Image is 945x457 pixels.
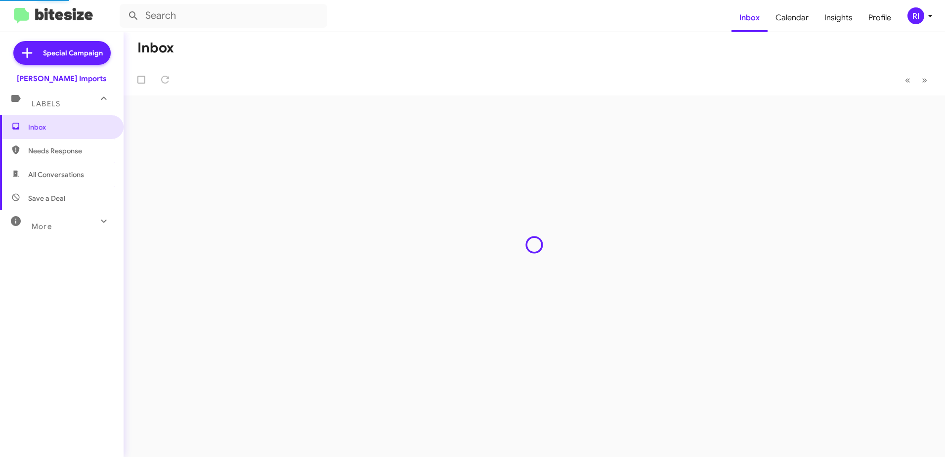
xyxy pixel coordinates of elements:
a: Calendar [768,3,816,32]
span: Needs Response [28,146,112,156]
div: RI [907,7,924,24]
input: Search [120,4,327,28]
div: [PERSON_NAME] Imports [17,74,107,84]
span: All Conversations [28,170,84,180]
button: RI [899,7,934,24]
h1: Inbox [137,40,174,56]
a: Profile [860,3,899,32]
a: Inbox [731,3,768,32]
nav: Page navigation example [900,70,933,90]
span: More [32,222,52,231]
a: Special Campaign [13,41,111,65]
span: Special Campaign [43,48,103,58]
button: Next [916,70,933,90]
span: Labels [32,99,60,108]
span: « [905,74,910,86]
span: Inbox [28,122,112,132]
span: » [922,74,927,86]
a: Insights [816,3,860,32]
button: Previous [899,70,916,90]
span: Save a Deal [28,193,65,203]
